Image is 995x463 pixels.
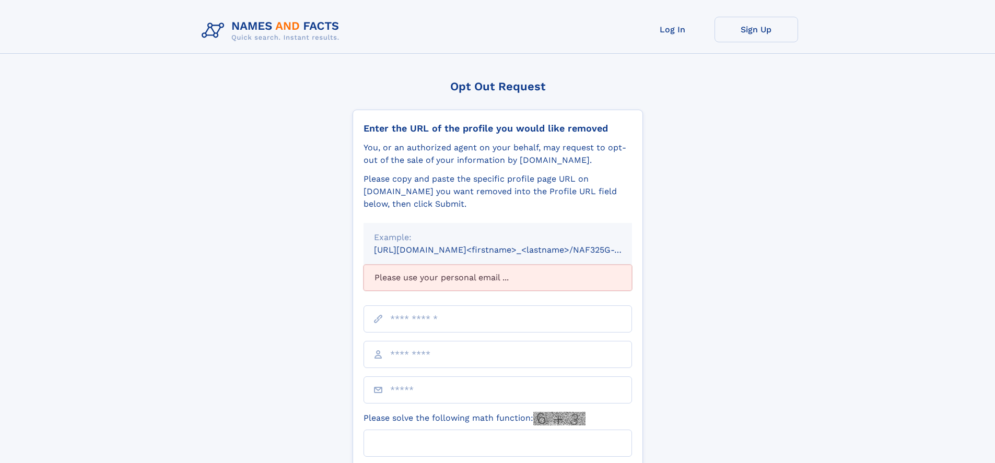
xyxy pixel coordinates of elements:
div: Please copy and paste the specific profile page URL on [DOMAIN_NAME] you want removed into the Pr... [364,173,632,210]
small: [URL][DOMAIN_NAME]<firstname>_<lastname>/NAF325G-xxxxxxxx [374,245,652,255]
a: Log In [631,17,715,42]
a: Sign Up [715,17,798,42]
label: Please solve the following math function: [364,412,586,425]
div: Enter the URL of the profile you would like removed [364,123,632,134]
img: Logo Names and Facts [197,17,348,45]
div: You, or an authorized agent on your behalf, may request to opt-out of the sale of your informatio... [364,141,632,167]
div: Opt Out Request [353,80,643,93]
div: Example: [374,231,622,244]
div: Please use your personal email ... [364,265,632,291]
